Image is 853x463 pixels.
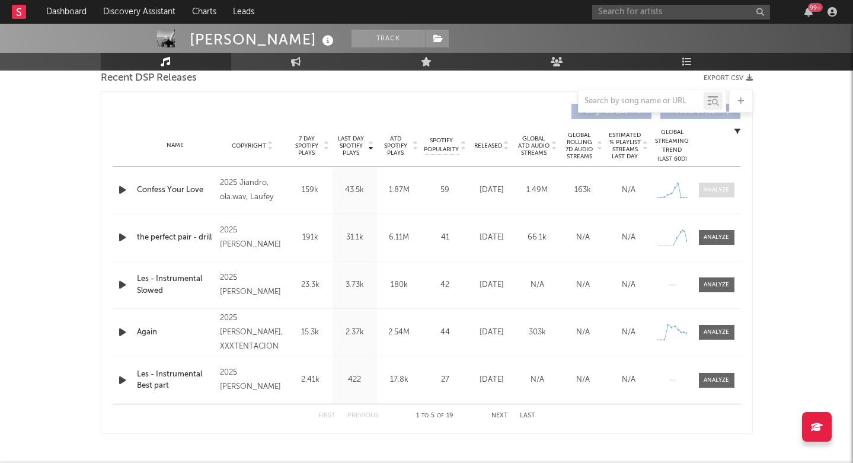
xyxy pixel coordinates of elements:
div: 2025 Jiandro, ola.wav, Laufey [220,176,285,205]
div: N/A [563,279,603,291]
div: 66.1k [517,232,557,244]
button: Track [352,30,426,47]
div: 31.1k [336,232,374,244]
input: Search for artists [592,5,770,20]
div: 303k [517,327,557,339]
div: N/A [609,374,648,386]
div: N/A [609,327,648,339]
div: 27 [424,374,466,386]
div: 159k [291,184,330,196]
div: 42 [424,279,466,291]
button: Last [520,413,535,419]
div: 3.73k [336,279,374,291]
div: 6.11M [380,232,418,244]
div: [DATE] [472,279,512,291]
a: Confess Your Love [137,184,215,196]
span: Last Day Spotify Plays [336,135,367,157]
a: the perfect pair - drill [137,232,215,244]
span: Global Rolling 7D Audio Streams [563,132,596,160]
div: N/A [563,232,603,244]
div: N/A [563,374,603,386]
a: Les - Instrumental Best part [137,369,215,392]
div: N/A [563,327,603,339]
div: 99 + [808,3,823,12]
span: to [421,413,429,419]
div: Name [137,141,215,150]
div: N/A [609,279,648,291]
div: 2025 [PERSON_NAME] [220,366,285,394]
div: [DATE] [472,232,512,244]
div: 2.54M [380,327,418,339]
div: 15.3k [291,327,330,339]
input: Search by song name or URL [579,97,704,106]
div: 422 [336,374,374,386]
button: 99+ [804,7,813,17]
div: 2.37k [336,327,374,339]
div: [DATE] [472,327,512,339]
div: 180k [380,279,418,291]
button: Previous [347,413,379,419]
div: 191k [291,232,330,244]
div: N/A [609,232,648,244]
span: 7 Day Spotify Plays [291,135,322,157]
button: First [318,413,336,419]
span: Estimated % Playlist Streams Last Day [609,132,641,160]
div: 23.3k [291,279,330,291]
span: Recent DSP Releases [101,71,197,85]
div: N/A [517,374,557,386]
div: N/A [609,184,648,196]
div: 41 [424,232,466,244]
a: Again [137,327,215,339]
span: of [437,413,444,419]
div: 44 [424,327,466,339]
div: 2025 [PERSON_NAME] [220,271,285,299]
button: Export CSV [704,75,753,82]
span: Copyright [232,142,266,149]
div: 2025 [PERSON_NAME] [220,223,285,252]
span: Spotify Popularity [424,136,459,154]
div: [DATE] [472,184,512,196]
div: 1 5 19 [402,409,468,423]
span: ATD Spotify Plays [380,135,411,157]
div: N/A [517,279,557,291]
span: Released [474,142,502,149]
button: Next [491,413,508,419]
div: 1.49M [517,184,557,196]
div: 17.8k [380,374,418,386]
span: Global ATD Audio Streams [517,135,550,157]
div: 2025 [PERSON_NAME], XXXTENTACION [220,311,285,354]
div: Global Streaming Trend (Last 60D) [654,128,690,164]
div: [PERSON_NAME] [190,30,337,49]
div: 43.5k [336,184,374,196]
div: 1.87M [380,184,418,196]
div: 163k [563,184,603,196]
div: [DATE] [472,374,512,386]
div: 2.41k [291,374,330,386]
a: Les - Instrumental Slowed [137,273,215,296]
div: 59 [424,184,466,196]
